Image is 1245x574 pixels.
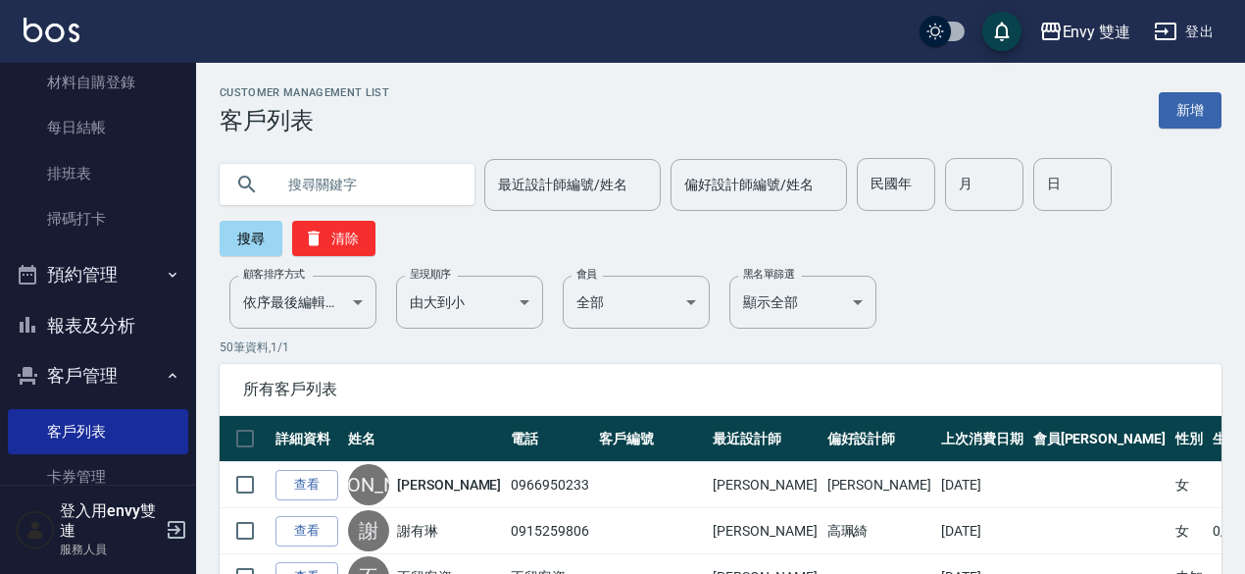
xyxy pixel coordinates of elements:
label: 會員 [576,267,597,282]
a: 查看 [275,516,338,547]
button: 客戶管理 [8,350,188,401]
th: 最近設計師 [708,416,822,462]
td: [PERSON_NAME] [708,462,822,508]
div: [PERSON_NAME] [348,464,389,505]
a: 排班表 [8,151,188,196]
a: 掃碼打卡 [8,196,188,241]
td: [DATE] [936,462,1028,508]
h2: Customer Management List [220,86,389,99]
th: 上次消費日期 [936,416,1028,462]
th: 會員[PERSON_NAME] [1028,416,1170,462]
img: Logo [24,18,79,42]
span: 所有客戶列表 [243,380,1198,399]
a: 查看 [275,470,338,500]
a: 材料自購登錄 [8,60,188,105]
button: save [982,12,1021,51]
label: 黑名單篩選 [743,267,794,282]
a: 新增 [1159,92,1221,129]
h5: 登入用envy雙連 [60,501,160,541]
div: 依序最後編輯時間 [229,276,376,329]
th: 偏好設計師 [822,416,936,462]
th: 性別 [1170,416,1208,462]
a: 每日結帳 [8,105,188,150]
p: 50 筆資料, 1 / 1 [220,339,1221,356]
td: 女 [1170,462,1208,508]
td: 0915259806 [506,508,594,554]
input: 搜尋關鍵字 [274,158,459,211]
td: [PERSON_NAME] [708,508,822,554]
td: [PERSON_NAME] [822,462,936,508]
div: 顯示全部 [729,276,876,329]
button: Envy 雙連 [1031,12,1139,52]
p: 服務人員 [60,541,160,558]
button: 搜尋 [220,221,282,256]
td: 0966950233 [506,462,594,508]
a: 卡券管理 [8,454,188,499]
label: 呈現順序 [410,267,451,282]
button: 登出 [1146,14,1221,50]
div: 由大到小 [396,276,543,329]
button: 報表及分析 [8,300,188,351]
h3: 客戶列表 [220,107,389,134]
th: 客戶編號 [594,416,708,462]
a: 謝有琳 [397,521,438,541]
img: Person [16,510,55,549]
div: Envy 雙連 [1063,20,1131,44]
td: [DATE] [936,508,1028,554]
button: 預約管理 [8,249,188,300]
label: 顧客排序方式 [243,267,305,282]
div: 全部 [563,276,710,329]
button: 清除 [292,221,375,256]
th: 電話 [506,416,594,462]
th: 姓名 [343,416,506,462]
td: 女 [1170,508,1208,554]
th: 詳細資料 [271,416,343,462]
a: [PERSON_NAME] [397,475,501,495]
td: 高珮綺 [822,508,936,554]
a: 客戶列表 [8,409,188,454]
div: 謝 [348,510,389,551]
